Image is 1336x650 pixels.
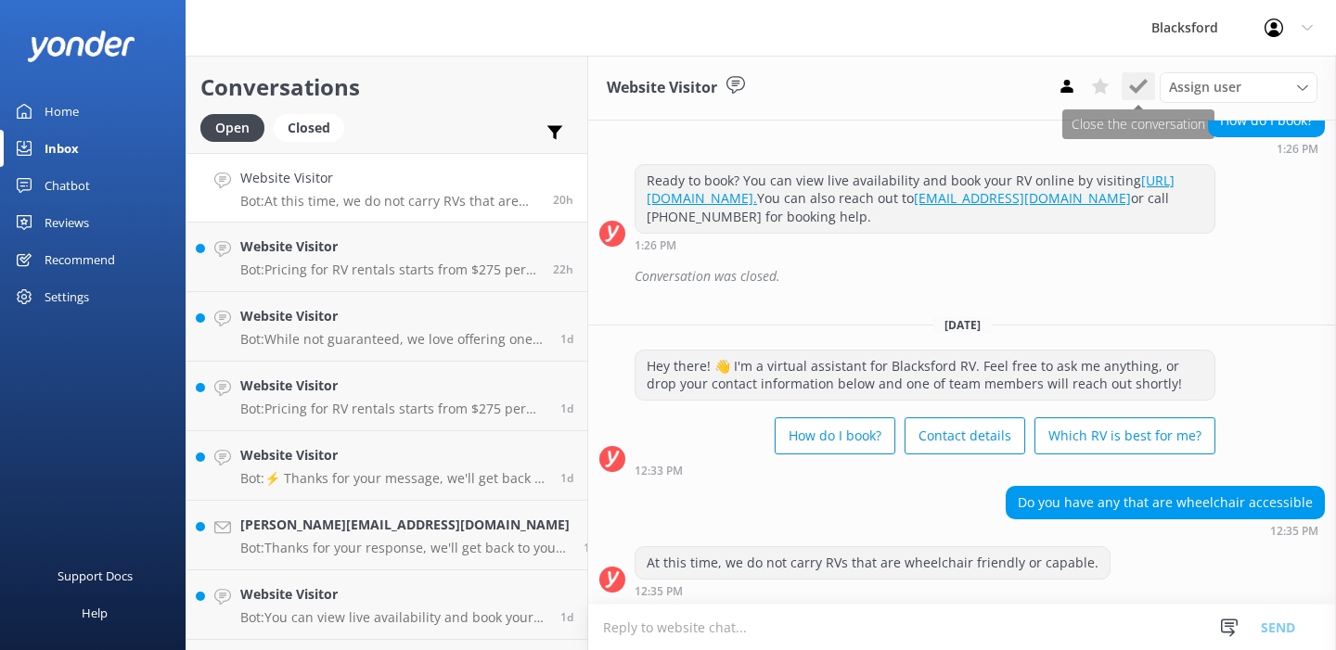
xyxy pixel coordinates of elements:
[274,117,353,137] a: Closed
[186,223,587,292] a: Website VisitorBot:Pricing for RV rentals starts from $275 per day and varies based on location, ...
[560,609,573,625] span: 03:04pm 09-Aug-2025 (UTC -06:00) America/Chihuahua
[1270,526,1318,537] strong: 12:35 PM
[200,117,274,137] a: Open
[45,204,89,241] div: Reviews
[186,501,587,570] a: [PERSON_NAME][EMAIL_ADDRESS][DOMAIN_NAME]Bot:Thanks for your response, we'll get back to you as s...
[45,130,79,167] div: Inbox
[560,331,573,347] span: 08:27am 10-Aug-2025 (UTC -06:00) America/Chihuahua
[1169,77,1241,97] span: Assign user
[1160,72,1317,102] div: Assign User
[635,240,676,251] strong: 1:26 PM
[905,417,1025,454] button: Contact details
[186,431,587,501] a: Website VisitorBot:⚡ Thanks for your message, we'll get back to you as soon as we can. You're als...
[647,172,1175,208] a: [URL][DOMAIN_NAME].
[240,540,570,556] p: Bot: Thanks for your response, we'll get back to you as soon as we can during opening hours.
[200,114,264,142] div: Open
[240,445,546,465] h4: Website Visitor
[1034,417,1215,454] button: Which RV is best for me?
[240,515,570,535] h4: [PERSON_NAME][EMAIL_ADDRESS][DOMAIN_NAME]
[635,465,683,477] strong: 12:33 PM
[635,261,1325,292] div: Conversation was closed.
[607,76,717,100] h3: Website Visitor
[186,292,587,362] a: Website VisitorBot:While not guaranteed, we love offering one-way rentals and try to accommodate ...
[599,261,1325,292] div: 2025-07-07T19:33:22.191
[58,557,133,594] div: Support Docs
[1208,142,1325,155] div: 01:26pm 07-Jul-2025 (UTC -06:00) America/Chihuahua
[240,236,539,257] h4: Website Visitor
[560,401,573,416] span: 07:23am 10-Aug-2025 (UTC -06:00) America/Chihuahua
[933,317,992,333] span: [DATE]
[186,570,587,640] a: Website VisitorBot:You can view live availability and book your RV online by visiting [URL][DOMAI...
[1209,105,1324,136] div: How do I book?
[240,261,539,278] p: Bot: Pricing for RV rentals starts from $275 per day and varies based on location, RV type, and t...
[45,241,115,278] div: Recommend
[274,114,344,142] div: Closed
[82,594,108,631] div: Help
[584,540,597,555] span: 05:24pm 09-Aug-2025 (UTC -06:00) America/Chihuahua
[1007,487,1324,518] div: Do you have any that are wheelchair accessible
[635,584,1111,597] div: 12:35pm 10-Aug-2025 (UTC -06:00) America/Chihuahua
[560,470,573,486] span: 06:42am 10-Aug-2025 (UTC -06:00) America/Chihuahua
[45,93,79,130] div: Home
[240,331,546,348] p: Bot: While not guaranteed, we love offering one-way rentals and try to accommodate requests as be...
[240,168,539,188] h4: Website Visitor
[240,609,546,626] p: Bot: You can view live availability and book your RV online by visiting [URL][DOMAIN_NAME]. For i...
[635,464,1215,477] div: 12:33pm 10-Aug-2025 (UTC -06:00) America/Chihuahua
[200,70,573,105] h2: Conversations
[775,417,895,454] button: How do I book?
[914,189,1131,207] a: [EMAIL_ADDRESS][DOMAIN_NAME]
[553,192,573,208] span: 12:35pm 10-Aug-2025 (UTC -06:00) America/Chihuahua
[636,547,1110,579] div: At this time, we do not carry RVs that are wheelchair friendly or capable.
[635,586,683,597] strong: 12:35 PM
[45,167,90,204] div: Chatbot
[186,362,587,431] a: Website VisitorBot:Pricing for RV rentals starts from $275 per day and varies based on location, ...
[240,193,539,210] p: Bot: At this time, we do not carry RVs that are wheelchair friendly or capable.
[28,31,135,61] img: yonder-white-logo.png
[1006,524,1325,537] div: 12:35pm 10-Aug-2025 (UTC -06:00) America/Chihuahua
[636,350,1214,400] div: Hey there! 👋 I'm a virtual assistant for Blacksford RV. Feel free to ask me anything, or drop you...
[553,261,573,277] span: 10:20am 10-Aug-2025 (UTC -06:00) America/Chihuahua
[186,153,587,223] a: Website VisitorBot:At this time, we do not carry RVs that are wheelchair friendly or capable.20h
[636,165,1214,233] div: Ready to book? You can view live availability and book your RV online by visiting You can also re...
[635,238,1215,251] div: 01:26pm 07-Jul-2025 (UTC -06:00) America/Chihuahua
[1277,144,1318,155] strong: 1:26 PM
[240,376,546,396] h4: Website Visitor
[240,401,546,417] p: Bot: Pricing for RV rentals starts from $275 per day and varies based on location, RV type, and t...
[45,278,89,315] div: Settings
[240,584,546,605] h4: Website Visitor
[240,470,546,487] p: Bot: ⚡ Thanks for your message, we'll get back to you as soon as we can. You're also welcome to k...
[240,306,546,326] h4: Website Visitor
